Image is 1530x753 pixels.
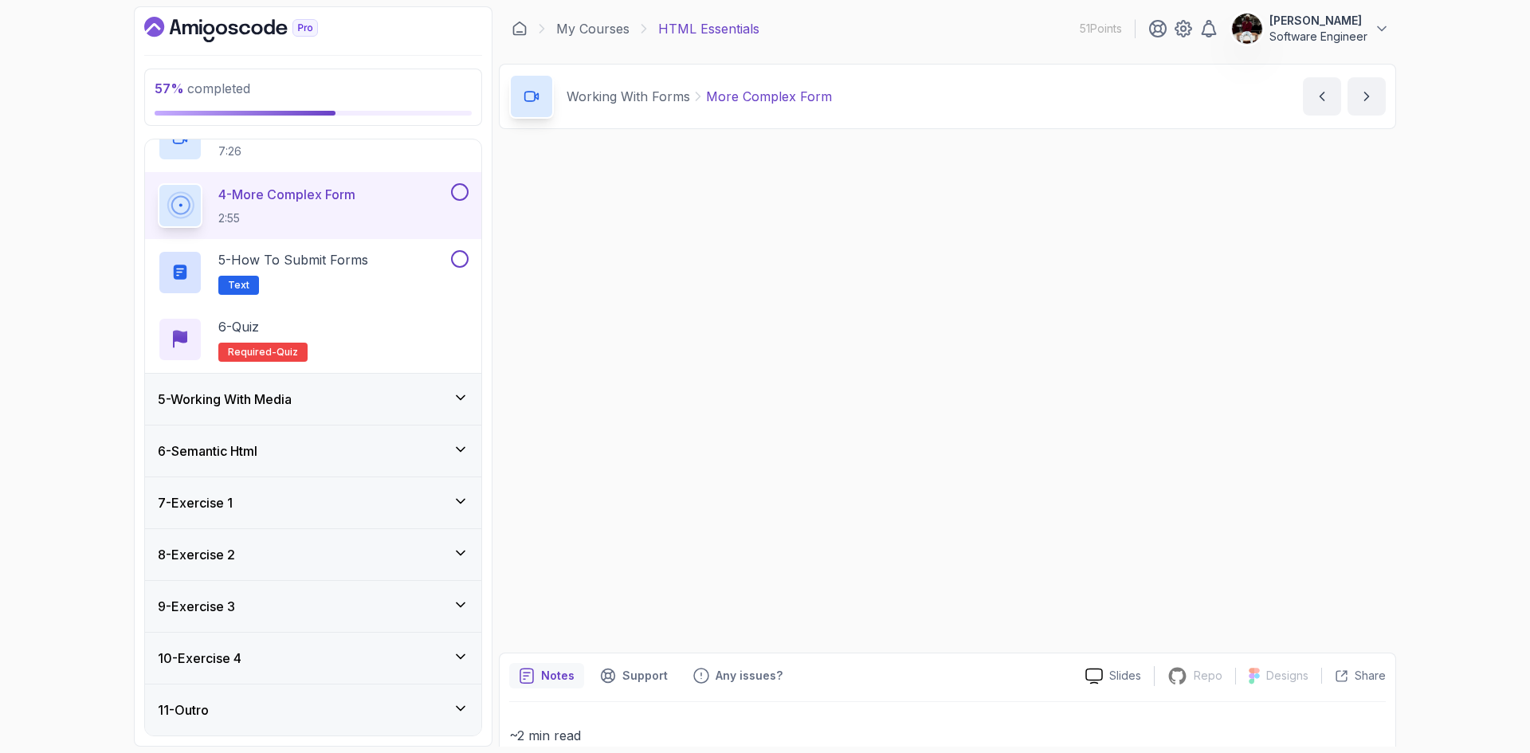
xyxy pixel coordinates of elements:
[1303,77,1341,116] button: previous content
[144,17,355,42] a: Dashboard
[509,663,584,688] button: notes button
[228,346,277,359] span: Required-
[145,529,481,580] button: 8-Exercise 2
[145,426,481,477] button: 6-Semantic Html
[158,250,469,295] button: 5-How to Submit FormsText
[158,441,257,461] h3: 6 - Semantic Html
[684,663,792,688] button: Feedback button
[145,581,481,632] button: 9-Exercise 3
[218,250,368,269] p: 5 - How to Submit Forms
[145,633,481,684] button: 10-Exercise 4
[158,390,292,409] h3: 5 - Working With Media
[218,143,316,159] p: 7:26
[158,545,235,564] h3: 8 - Exercise 2
[706,87,832,106] p: More Complex Form
[1348,77,1386,116] button: next content
[658,19,759,38] p: HTML Essentials
[158,700,209,720] h3: 11 - Outro
[1073,668,1154,684] a: Slides
[509,724,1386,747] p: ~2 min read
[155,80,184,96] span: 57 %
[218,317,259,336] p: 6 - Quiz
[158,183,469,228] button: 4-More Complex Form2:55
[218,185,355,204] p: 4 - More Complex Form
[218,210,355,226] p: 2:55
[145,477,481,528] button: 7-Exercise 1
[145,684,481,735] button: 11-Outro
[1269,13,1367,29] p: [PERSON_NAME]
[1355,668,1386,684] p: Share
[158,649,241,668] h3: 10 - Exercise 4
[1109,668,1141,684] p: Slides
[1269,29,1367,45] p: Software Engineer
[541,668,575,684] p: Notes
[228,279,249,292] span: Text
[158,493,233,512] h3: 7 - Exercise 1
[622,668,668,684] p: Support
[158,597,235,616] h3: 9 - Exercise 3
[277,346,298,359] span: quiz
[1266,668,1308,684] p: Designs
[145,374,481,425] button: 5-Working With Media
[716,668,783,684] p: Any issues?
[556,19,630,38] a: My Courses
[1321,668,1386,684] button: Share
[512,21,528,37] a: Dashboard
[1232,14,1262,44] img: user profile image
[1080,21,1122,37] p: 51 Points
[1194,668,1222,684] p: Repo
[590,663,677,688] button: Support button
[567,87,690,106] p: Working With Forms
[1231,13,1390,45] button: user profile image[PERSON_NAME]Software Engineer
[155,80,250,96] span: completed
[158,317,469,362] button: 6-QuizRequired-quiz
